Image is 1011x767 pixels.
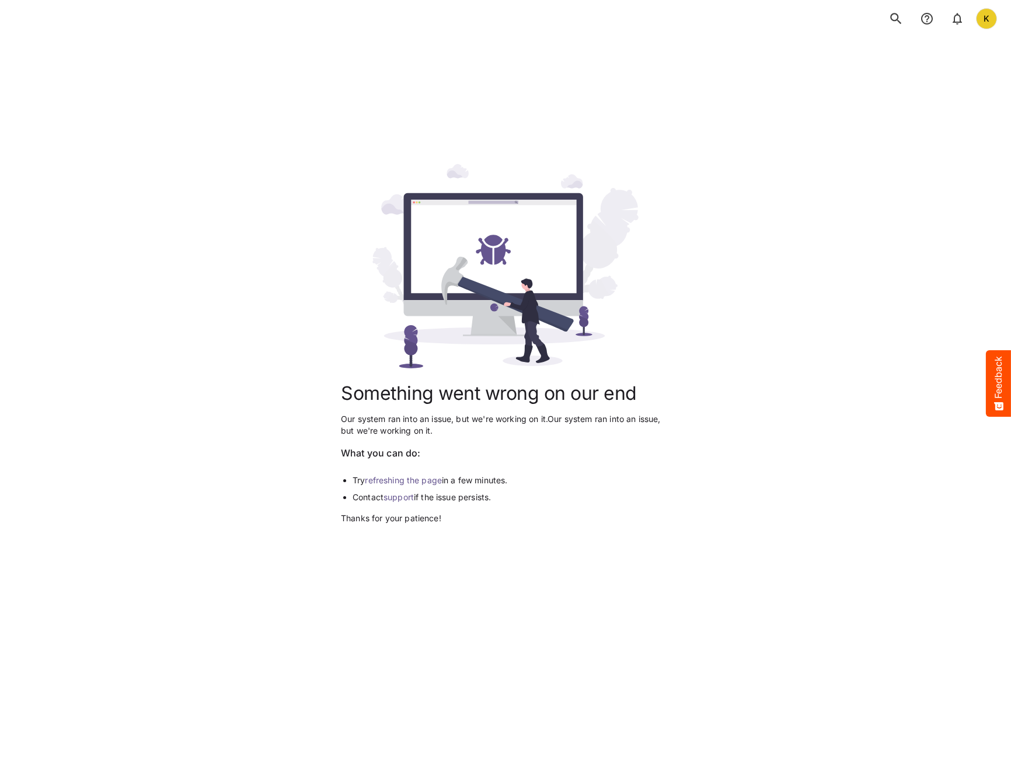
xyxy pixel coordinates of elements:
[884,6,908,31] button: search
[341,413,670,437] p: Our system ran into an issue, but we're working on it. Our system ran into an issue, but we're wo...
[986,350,1011,417] button: Feedback
[341,382,670,404] h1: Something went wrong on our end
[353,491,670,503] li: Contact if the issue persists.
[915,6,939,31] button: notifications
[365,475,442,485] a: refreshing the page
[946,6,969,31] button: notifications
[341,513,670,524] p: Thanks for your patience!
[341,164,670,368] img: error_500.svg
[353,474,670,486] li: Try in a few minutes.
[341,446,670,460] p: What you can do:
[976,8,997,29] div: K
[384,492,414,502] a: support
